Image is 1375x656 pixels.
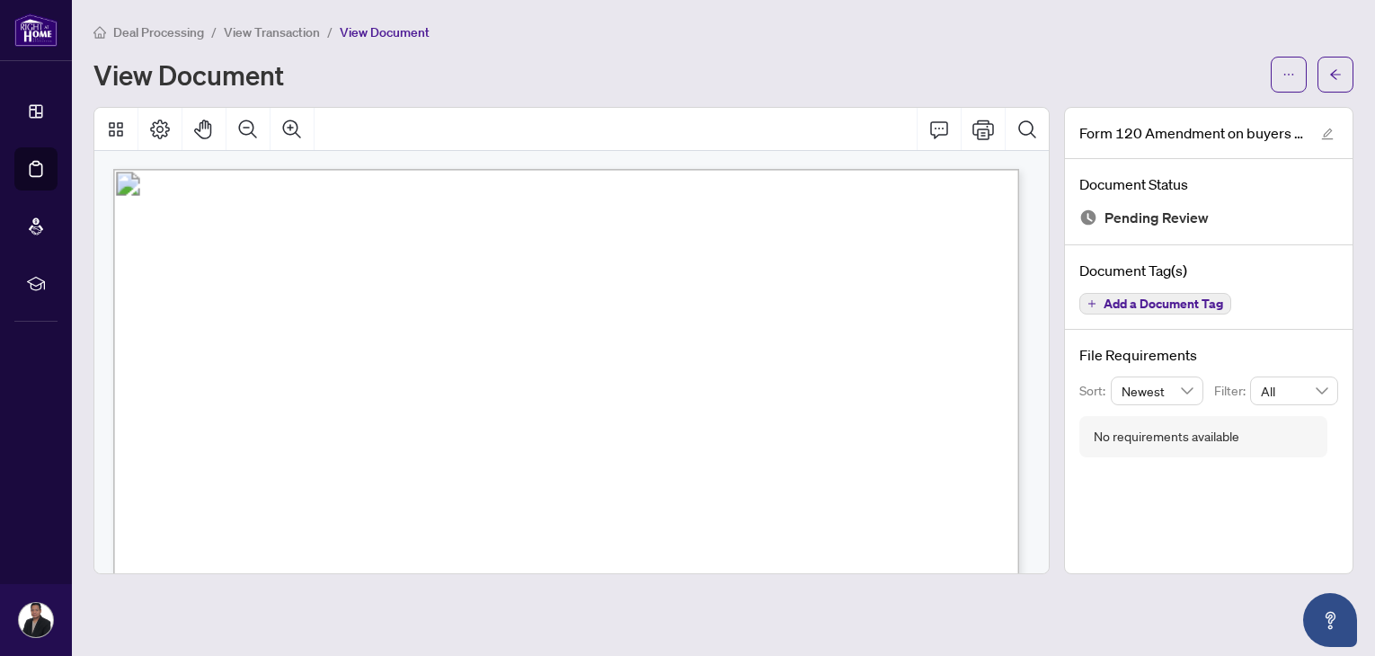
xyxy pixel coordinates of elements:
button: Add a Document Tag [1079,293,1231,315]
span: ellipsis [1282,68,1295,81]
button: Open asap [1303,593,1357,647]
p: Sort: [1079,381,1111,401]
img: Document Status [1079,208,1097,226]
h1: View Document [93,60,284,89]
span: home [93,26,106,39]
h4: Document Status [1079,173,1338,195]
span: Newest [1122,377,1193,404]
h4: File Requirements [1079,344,1338,366]
span: edit [1321,128,1334,140]
span: View Transaction [224,24,320,40]
li: / [327,22,333,42]
img: logo [14,13,58,47]
span: Pending Review [1104,206,1209,230]
img: Profile Icon [19,603,53,637]
span: arrow-left [1329,68,1342,81]
h4: Document Tag(s) [1079,260,1338,281]
span: Add a Document Tag [1104,297,1223,310]
li: / [211,22,217,42]
div: No requirements available [1094,427,1239,447]
span: Deal Processing [113,24,204,40]
span: plus [1087,299,1096,308]
p: Filter: [1214,381,1250,401]
span: Form 120 Amendment on buyers name.pdf [1079,122,1304,144]
span: View Document [340,24,430,40]
span: All [1261,377,1327,404]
